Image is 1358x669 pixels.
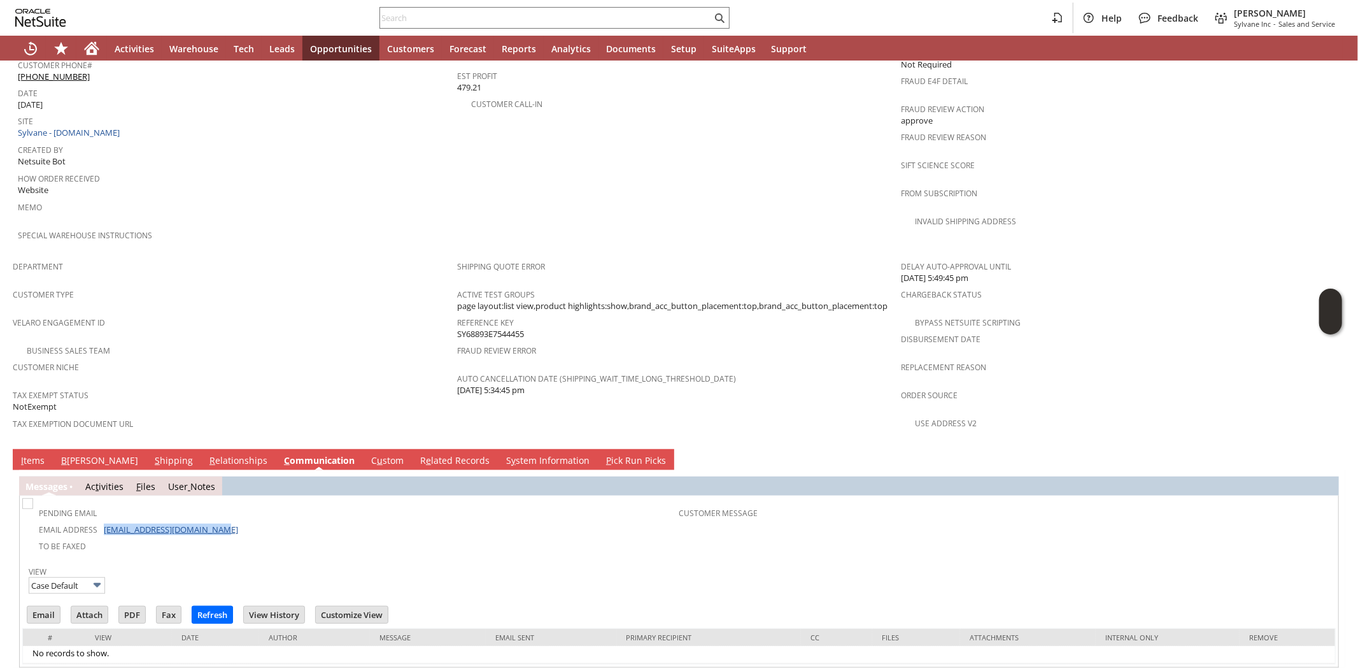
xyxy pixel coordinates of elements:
a: Customers [379,36,442,61]
a: System Information [503,454,593,468]
a: Warehouse [162,36,226,61]
a: Customer Phone# [18,60,92,71]
a: Active Test Groups [457,289,535,300]
a: Delay Auto-Approval Until [901,261,1011,272]
span: [PERSON_NAME] [1234,7,1335,19]
input: View History [244,607,304,623]
span: Help [1101,12,1122,24]
div: # [32,633,76,642]
svg: Home [84,41,99,56]
a: [EMAIL_ADDRESS][DOMAIN_NAME] [104,524,238,535]
a: Special Warehouse Instructions [18,230,152,241]
a: Items [18,454,48,468]
a: B[PERSON_NAME] [58,454,141,468]
span: y [511,454,516,466]
a: Reports [494,36,544,61]
span: Support [771,43,807,55]
span: Tech [234,43,254,55]
svg: Search [712,10,727,25]
input: Search [380,10,712,25]
a: Custom [368,454,407,468]
a: Fraud Review Reason [901,132,986,143]
a: How Order Received [18,173,100,184]
input: Refresh [192,607,232,623]
a: Messages [25,480,67,493]
a: Order Source [901,390,958,401]
a: Customer Call-in [471,99,542,110]
a: Communication [281,454,358,468]
span: Activities [115,43,154,55]
a: Setup [663,36,704,61]
a: Use Address V2 [915,418,977,429]
span: Customers [387,43,434,55]
div: View [95,633,162,642]
a: Est Profit [457,71,497,82]
a: Analytics [544,36,598,61]
a: Sylvane - [DOMAIN_NAME] [18,127,123,138]
span: [DATE] 5:49:45 pm [901,272,968,284]
a: Related Records [417,454,493,468]
a: Email Address [39,524,97,535]
a: [PHONE_NUMBER] [18,71,90,82]
span: F [136,480,141,493]
img: More Options [90,578,104,593]
a: Recent Records [15,36,46,61]
a: Tax Exempt Status [13,390,88,401]
div: Primary Recipient [626,633,792,642]
input: Fax [157,607,181,623]
td: No records to show. [23,646,1335,664]
a: Velaro Engagement ID [13,317,105,328]
a: Customer Message [679,508,758,519]
a: Fraud Review Action [901,104,984,115]
a: Customer Niche [13,362,79,373]
span: [DATE] [18,99,43,111]
span: page layout:list view,product highlights:show,brand_acc_button_placement:top,brand_acc_button_pla... [457,300,888,312]
a: Pending Email [39,508,97,519]
a: Activities [107,36,162,61]
span: Setup [671,43,697,55]
a: Replacement reason [901,362,986,373]
a: Home [76,36,107,61]
a: Files [136,480,155,493]
a: View [29,566,46,577]
a: Date [18,88,38,99]
a: Tech [226,36,262,61]
a: Customer Type [13,289,74,300]
a: From Subscription [901,188,977,199]
div: Internal Only [1105,633,1230,642]
span: e [426,454,431,466]
span: 479.21 [457,82,481,94]
a: Pick Run Picks [603,454,669,468]
img: Unchecked [22,498,33,509]
a: SuiteApps [704,36,763,61]
a: Fraud E4F Detail [901,76,968,87]
a: Shipping [152,454,196,468]
svg: logo [15,9,66,27]
a: Department [13,261,63,272]
div: Attachments [970,633,1087,642]
a: To Be Faxed [39,541,86,552]
iframe: Click here to launch Oracle Guided Learning Help Panel [1319,289,1342,334]
a: Sift Science Score [901,160,975,171]
a: Documents [598,36,663,61]
input: Customize View [316,607,388,623]
div: Date [181,633,250,642]
span: SuiteApps [712,43,756,55]
a: Business Sales Team [27,345,110,356]
span: Feedback [1157,12,1198,24]
svg: Recent Records [23,41,38,56]
span: SY68893E7544455 [457,328,524,340]
a: Chargeback Status [901,289,982,300]
span: Reports [502,43,536,55]
span: Opportunities [310,43,372,55]
span: S [155,454,160,466]
div: Files [882,633,951,642]
a: Support [763,36,814,61]
a: Invalid Shipping Address [915,216,1016,227]
a: Relationships [206,454,271,468]
svg: Shortcuts [53,41,69,56]
span: - [1273,19,1276,29]
span: R [209,454,215,466]
div: Message [379,633,476,642]
a: Activities [85,480,124,493]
